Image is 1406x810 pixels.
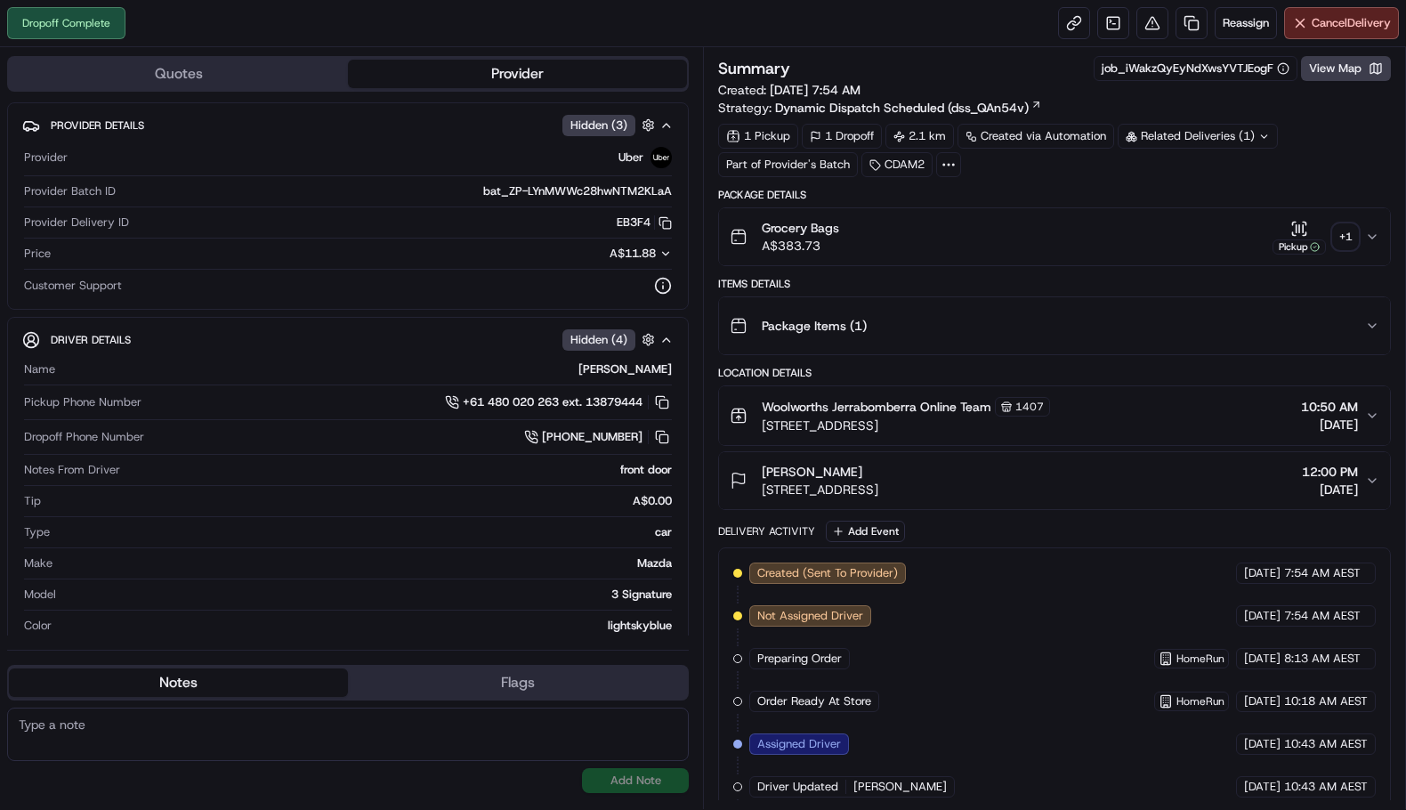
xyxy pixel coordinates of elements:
[757,693,871,709] span: Order Ready At Store
[1284,736,1368,752] span: 10:43 AM AEST
[719,208,1390,265] button: Grocery BagsA$383.73Pickup+1
[1118,124,1278,149] div: Related Deliveries (1)
[348,668,687,697] button: Flags
[127,462,672,478] div: front door
[1244,651,1281,667] span: [DATE]
[802,124,882,149] div: 1 Dropoff
[885,124,954,149] div: 2.1 km
[24,618,52,634] span: Color
[718,524,815,539] div: Delivery Activity
[562,114,659,136] button: Hidden (3)
[1244,565,1281,581] span: [DATE]
[718,81,861,99] span: Created:
[1223,15,1269,31] span: Reassign
[24,361,55,377] span: Name
[762,398,991,416] span: Woolworths Jerrabomberra Online Team
[22,110,674,140] button: Provider DetailsHidden (3)
[24,183,116,199] span: Provider Batch ID
[762,317,867,335] span: Package Items ( 1 )
[59,618,672,634] div: lightskyblue
[762,219,839,237] span: Grocery Bags
[483,183,672,199] span: bat_ZP-LYnMWWc28hwNTM2KLaA
[1284,608,1361,624] span: 7:54 AM AEST
[515,246,672,262] button: A$11.88
[718,188,1391,202] div: Package Details
[719,386,1390,445] button: Woolworths Jerrabomberra Online Team1407[STREET_ADDRESS]10:50 AM[DATE]
[24,150,68,166] span: Provider
[1284,651,1361,667] span: 8:13 AM AEST
[9,60,348,88] button: Quotes
[1312,15,1391,31] span: Cancel Delivery
[1284,565,1361,581] span: 7:54 AM AEST
[542,429,642,445] span: [PHONE_NUMBER]
[570,332,627,348] span: Hidden ( 4 )
[757,779,838,795] span: Driver Updated
[958,124,1114,149] a: Created via Automation
[762,417,1050,434] span: [STREET_ADDRESS]
[762,463,862,481] span: [PERSON_NAME]
[62,361,672,377] div: [PERSON_NAME]
[757,736,841,752] span: Assigned Driver
[718,124,798,149] div: 1 Pickup
[22,325,674,354] button: Driver DetailsHidden (4)
[1244,736,1281,752] span: [DATE]
[762,481,878,498] span: [STREET_ADDRESS]
[1176,652,1224,666] span: HomeRun
[24,587,56,603] span: Model
[24,462,120,478] span: Notes From Driver
[650,147,672,168] img: uber-new-logo.jpeg
[1284,7,1399,39] button: CancelDelivery
[757,608,863,624] span: Not Assigned Driver
[617,215,672,231] button: EB3F4
[562,328,659,351] button: Hidden (4)
[48,493,672,509] div: A$0.00
[24,555,53,571] span: Make
[1284,779,1368,795] span: 10:43 AM AEST
[826,521,905,542] button: Add Event
[762,237,839,255] span: A$383.73
[1273,239,1326,255] div: Pickup
[24,246,51,262] span: Price
[1302,463,1358,481] span: 12:00 PM
[1244,779,1281,795] span: [DATE]
[24,493,41,509] span: Tip
[853,779,947,795] span: [PERSON_NAME]
[719,297,1390,354] button: Package Items (1)
[718,61,790,77] h3: Summary
[1284,693,1368,709] span: 10:18 AM AEST
[57,524,672,540] div: car
[775,99,1029,117] span: Dynamic Dispatch Scheduled (dss_QAn54v)
[445,393,672,412] a: +61 480 020 263 ext. 13879444
[1102,61,1289,77] button: job_iWakzQyEyNdXwsYVTJEogF
[1176,694,1224,709] span: HomeRun
[570,117,627,134] span: Hidden ( 3 )
[51,333,131,347] span: Driver Details
[1301,398,1358,416] span: 10:50 AM
[718,277,1391,291] div: Items Details
[24,524,50,540] span: Type
[757,565,898,581] span: Created (Sent To Provider)
[1302,481,1358,498] span: [DATE]
[24,429,144,445] span: Dropoff Phone Number
[60,555,672,571] div: Mazda
[463,394,642,410] span: +61 480 020 263 ext. 13879444
[63,587,672,603] div: 3 Signature
[1015,400,1044,414] span: 1407
[861,152,933,177] div: CDAM2
[718,366,1391,380] div: Location Details
[1301,56,1391,81] button: View Map
[775,99,1042,117] a: Dynamic Dispatch Scheduled (dss_QAn54v)
[348,60,687,88] button: Provider
[1244,608,1281,624] span: [DATE]
[757,651,842,667] span: Preparing Order
[719,452,1390,509] button: [PERSON_NAME][STREET_ADDRESS]12:00 PM[DATE]
[1301,416,1358,433] span: [DATE]
[1244,693,1281,709] span: [DATE]
[24,278,122,294] span: Customer Support
[1273,220,1358,255] button: Pickup+1
[51,118,144,133] span: Provider Details
[24,215,129,231] span: Provider Delivery ID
